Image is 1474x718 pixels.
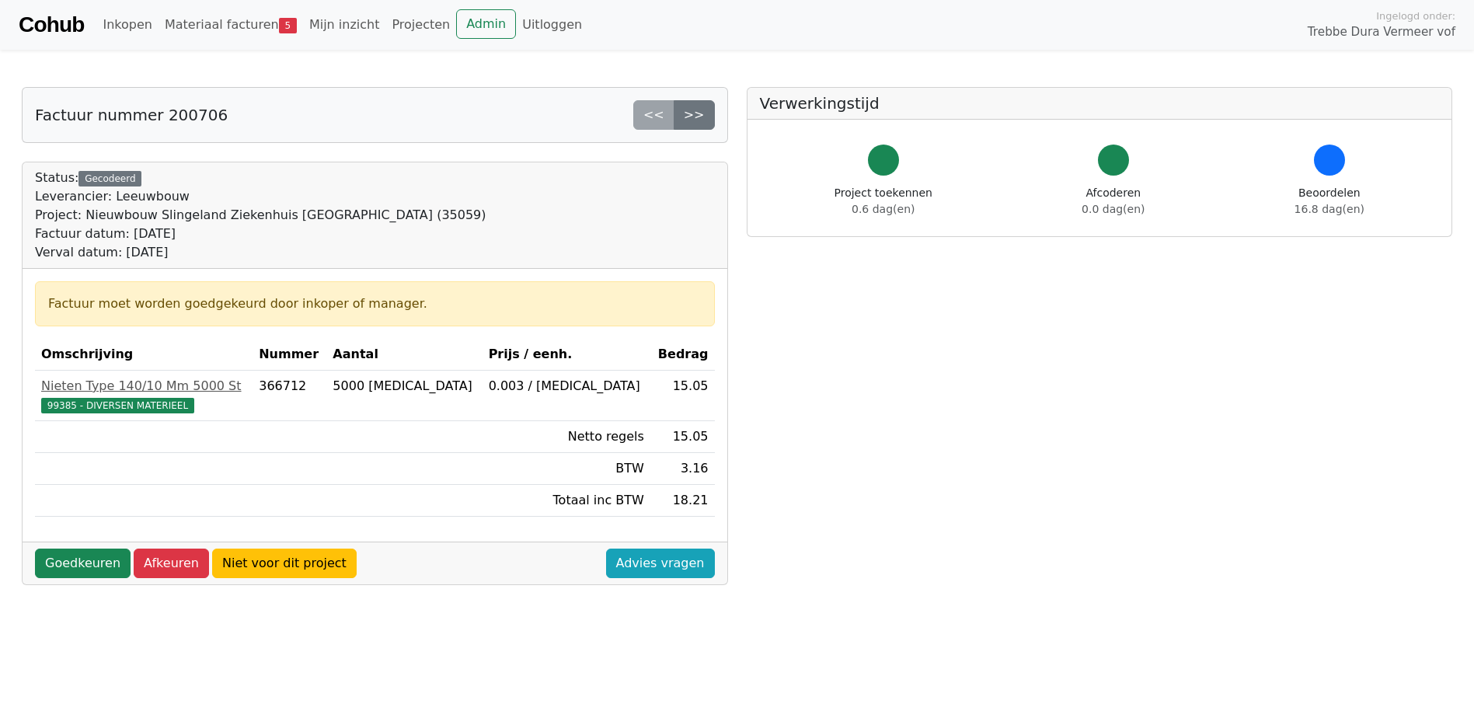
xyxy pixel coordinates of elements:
td: Totaal inc BTW [483,485,650,517]
td: 15.05 [650,421,715,453]
a: Inkopen [96,9,158,40]
div: Factuur datum: [DATE] [35,225,486,243]
h5: Verwerkingstijd [760,94,1440,113]
div: 0.003 / [MEDICAL_DATA] [489,377,644,396]
div: Project: Nieuwbouw Slingeland Ziekenhuis [GEOGRAPHIC_DATA] (35059) [35,206,486,225]
div: Status: [35,169,486,262]
span: 5 [279,18,297,33]
a: Uitloggen [516,9,588,40]
td: 366712 [253,371,326,421]
span: 0.6 dag(en) [852,203,915,215]
td: BTW [483,453,650,485]
div: Afcoderen [1082,185,1145,218]
h5: Factuur nummer 200706 [35,106,228,124]
div: 5000 [MEDICAL_DATA] [333,377,476,396]
div: Beoordelen [1295,185,1364,218]
a: Projecten [385,9,456,40]
a: Materiaal facturen5 [159,9,303,40]
a: Mijn inzicht [303,9,386,40]
div: Project toekennen [835,185,932,218]
a: Goedkeuren [35,549,131,578]
span: Ingelogd onder: [1376,9,1455,23]
span: 0.0 dag(en) [1082,203,1145,215]
div: Gecodeerd [78,171,141,186]
th: Bedrag [650,339,715,371]
a: Nieten Type 140/10 Mm 5000 St99385 - DIVERSEN MATERIEEL [41,377,246,414]
a: Niet voor dit project [212,549,357,578]
th: Aantal [326,339,482,371]
td: 3.16 [650,453,715,485]
span: 99385 - DIVERSEN MATERIEEL [41,398,194,413]
div: Verval datum: [DATE] [35,243,486,262]
td: 18.21 [650,485,715,517]
a: Admin [456,9,516,39]
a: Afkeuren [134,549,209,578]
th: Prijs / eenh. [483,339,650,371]
a: Cohub [19,6,84,44]
span: 16.8 dag(en) [1295,203,1364,215]
td: Netto regels [483,421,650,453]
div: Nieten Type 140/10 Mm 5000 St [41,377,246,396]
span: Trebbe Dura Vermeer vof [1308,23,1455,41]
th: Nummer [253,339,326,371]
div: Leverancier: Leeuwbouw [35,187,486,206]
a: Advies vragen [606,549,715,578]
td: 15.05 [650,371,715,421]
a: >> [674,100,715,130]
th: Omschrijving [35,339,253,371]
div: Factuur moet worden goedgekeurd door inkoper of manager. [48,295,702,313]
